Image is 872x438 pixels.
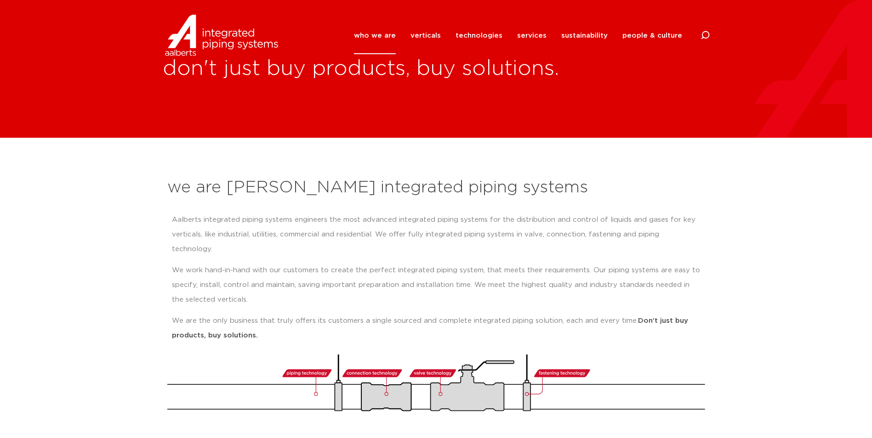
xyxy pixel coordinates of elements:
a: services [517,17,547,54]
a: technologies [456,17,502,54]
p: We are the only business that truly offers its customers a single sourced and complete integrated... [172,314,701,343]
a: people & culture [622,17,682,54]
nav: Menu [354,17,682,54]
p: Aalberts integrated piping systems engineers the most advanced integrated piping systems for the ... [172,213,701,257]
a: sustainability [561,17,608,54]
h2: we are [PERSON_NAME] integrated piping systems [167,177,705,199]
p: We work hand-in-hand with our customers to create the perfect integrated piping system, that meet... [172,263,701,307]
a: who we are [354,17,396,54]
a: verticals [410,17,441,54]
